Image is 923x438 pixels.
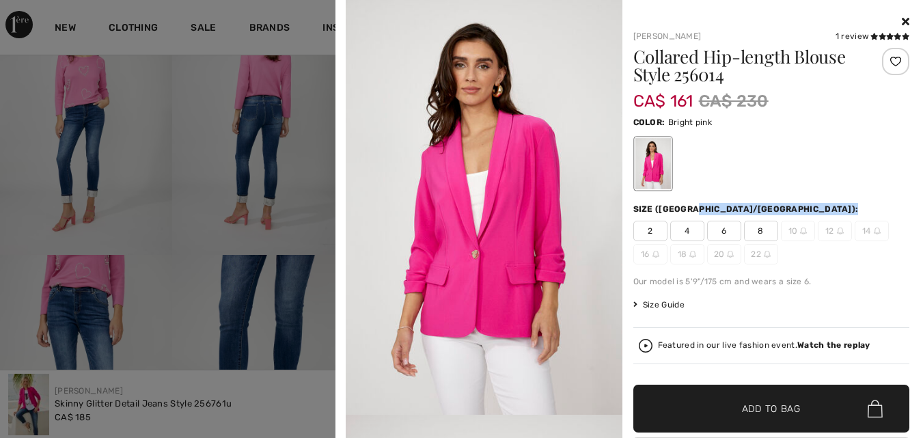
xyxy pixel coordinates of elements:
span: 8 [744,221,778,241]
div: Our model is 5'9"/175 cm and wears a size 6. [633,275,910,288]
a: [PERSON_NAME] [633,31,702,41]
div: Featured in our live fashion event. [658,341,870,350]
div: Bright pink [635,138,670,189]
img: ring-m.svg [800,228,807,234]
span: 14 [855,221,889,241]
img: ring-m.svg [689,251,696,258]
img: Bag.svg [868,400,883,418]
span: 18 [670,244,704,264]
span: CA$ 161 [633,78,693,111]
img: ring-m.svg [874,228,881,234]
span: Bright pink [668,118,712,127]
img: ring-m.svg [652,251,659,258]
span: Color: [633,118,665,127]
img: Watch the replay [639,339,652,353]
span: 6 [707,221,741,241]
span: 4 [670,221,704,241]
span: CA$ 230 [699,89,769,113]
button: Add to Bag [633,385,910,433]
h1: Collared Hip-length Blouse Style 256014 [633,48,864,83]
span: Help [31,10,59,22]
img: ring-m.svg [764,251,771,258]
span: 2 [633,221,667,241]
span: 22 [744,244,778,264]
span: 12 [818,221,852,241]
div: 1 review [836,30,909,42]
span: Add to Bag [742,402,801,416]
img: ring-m.svg [727,251,734,258]
div: Size ([GEOGRAPHIC_DATA]/[GEOGRAPHIC_DATA]): [633,203,862,215]
img: ring-m.svg [837,228,844,234]
span: 16 [633,244,667,264]
span: 20 [707,244,741,264]
span: Size Guide [633,299,685,311]
span: 10 [781,221,815,241]
strong: Watch the replay [797,340,870,350]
